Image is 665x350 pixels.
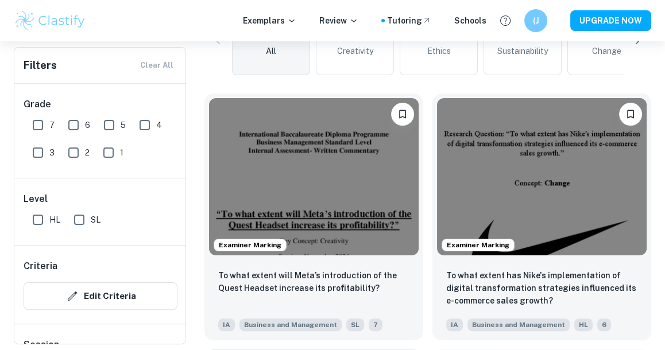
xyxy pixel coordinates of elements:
[524,9,547,32] button: (J
[337,45,373,57] span: Creativity
[85,119,90,131] span: 6
[446,318,463,331] span: IA
[243,14,296,27] p: Exemplars
[467,318,570,331] span: Business and Management
[574,318,593,331] span: HL
[24,192,177,206] h6: Level
[204,94,423,340] a: Examiner MarkingBookmarkTo what extent will Meta’s introduction of the Quest Headset increase its...
[454,14,486,27] a: Schools
[496,11,515,30] button: Help and Feedback
[85,146,90,159] span: 2
[121,119,126,131] span: 5
[239,318,342,331] span: Business and Management
[24,259,57,273] h6: Criteria
[387,14,431,27] a: Tutoring
[346,318,364,331] span: SL
[570,10,651,31] button: UPGRADE NOW
[24,98,177,111] h6: Grade
[24,57,57,73] h6: Filters
[24,282,177,310] button: Edit Criteria
[49,146,55,159] span: 3
[442,240,514,250] span: Examiner Marking
[214,240,286,250] span: Examiner Marking
[120,146,123,159] span: 1
[209,98,419,255] img: Business and Management IA example thumbnail: To what extent will Meta’s introduction
[49,213,60,226] span: HL
[619,103,642,126] button: Bookmark
[91,213,100,226] span: SL
[218,318,235,331] span: IA
[497,45,548,57] span: Sustainability
[369,318,382,331] span: 7
[319,14,358,27] p: Review
[432,94,651,340] a: Examiner MarkingBookmarkTo what extent has Nike's implementation of digital transformation strate...
[14,9,87,32] img: Clastify logo
[529,14,543,27] h6: (J
[391,103,414,126] button: Bookmark
[49,119,55,131] span: 7
[266,45,276,57] span: All
[427,45,451,57] span: Ethics
[446,269,637,307] p: To what extent has Nike's implementation of digital transformation strategies influenced its e-co...
[592,45,621,57] span: Change
[156,119,162,131] span: 4
[597,318,611,331] span: 6
[437,98,647,255] img: Business and Management IA example thumbnail: To what extent has Nike's implementation
[218,269,409,294] p: To what extent will Meta’s introduction of the Quest Headset increase its profitability?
